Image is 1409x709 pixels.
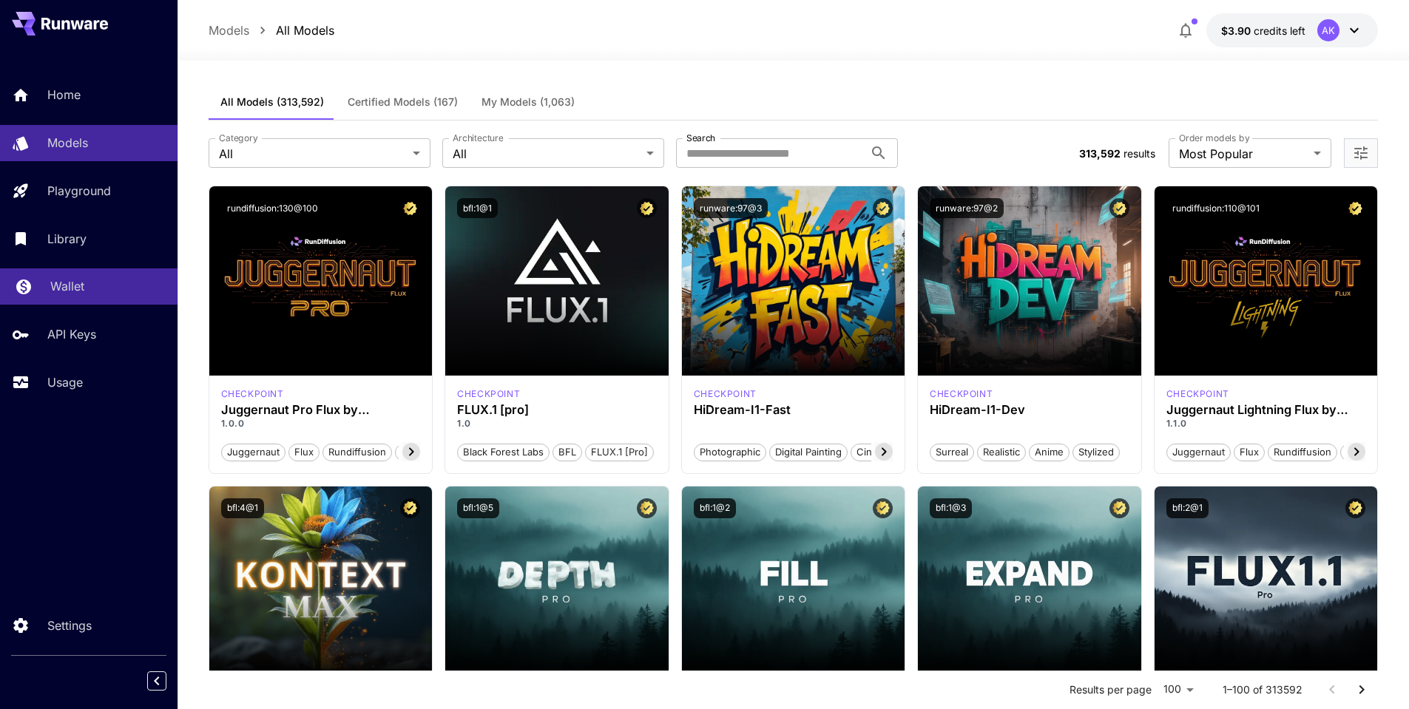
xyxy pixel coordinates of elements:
[1341,445,1385,460] span: schnell
[585,442,654,461] button: FLUX.1 [pro]
[978,445,1025,460] span: Realistic
[221,498,264,518] button: bfl:4@1
[209,21,334,39] nav: breadcrumb
[396,445,422,460] span: pro
[395,442,422,461] button: pro
[47,182,111,200] p: Playground
[50,277,84,295] p: Wallet
[1179,145,1308,163] span: Most Popular
[1345,498,1365,518] button: Certified Model – Vetted for best performance and includes a commercial license.
[1166,498,1209,518] button: bfl:2@1
[348,95,458,109] span: Certified Models (167)
[1317,19,1339,41] div: AK
[769,442,848,461] button: Digital Painting
[457,387,520,401] div: fluxpro
[1109,498,1129,518] button: Certified Model – Vetted for best performance and includes a commercial license.
[694,387,757,401] p: checkpoint
[1234,442,1265,461] button: flux
[1079,147,1121,160] span: 313,592
[930,442,974,461] button: Surreal
[930,445,973,460] span: Surreal
[221,387,284,401] p: checkpoint
[1109,198,1129,218] button: Certified Model – Vetted for best performance and includes a commercial license.
[147,671,166,691] button: Collapse sidebar
[220,95,324,109] span: All Models (313,592)
[1070,682,1152,697] p: Results per page
[694,403,893,417] h3: HiDream-I1-Fast
[47,230,87,248] p: Library
[586,445,653,460] span: FLUX.1 [pro]
[482,95,575,109] span: My Models (1,063)
[1166,387,1229,401] div: FLUX.1 D
[1030,445,1069,460] span: Anime
[289,445,319,460] span: flux
[930,498,972,518] button: bfl:1@3
[851,445,907,460] span: Cinematic
[219,145,407,163] span: All
[453,145,641,163] span: All
[1221,23,1305,38] div: $3.89925
[930,387,993,401] div: HiDream Dev
[1223,682,1302,697] p: 1–100 of 313592
[1166,387,1229,401] p: checkpoint
[400,498,420,518] button: Certified Model – Vetted for best performance and includes a commercial license.
[694,498,736,518] button: bfl:1@2
[637,198,657,218] button: Certified Model – Vetted for best performance and includes a commercial license.
[1206,13,1378,47] button: $3.89925AK
[1166,403,1366,417] h3: Juggernaut Lightning Flux by RunDiffusion
[453,132,503,144] label: Architecture
[1268,442,1337,461] button: rundiffusion
[221,417,421,430] p: 1.0.0
[1029,442,1070,461] button: Anime
[1158,679,1199,700] div: 100
[873,498,893,518] button: Certified Model – Vetted for best performance and includes a commercial license.
[458,445,549,460] span: Black Forest Labs
[323,445,391,460] span: rundiffusion
[457,498,499,518] button: bfl:1@5
[457,403,657,417] h3: FLUX.1 [pro]
[695,445,766,460] span: Photographic
[637,498,657,518] button: Certified Model – Vetted for best performance and includes a commercial license.
[1124,147,1155,160] span: results
[694,198,768,218] button: runware:97@3
[553,442,582,461] button: BFL
[1268,445,1337,460] span: rundiffusion
[47,86,81,104] p: Home
[873,198,893,218] button: Certified Model – Vetted for best performance and includes a commercial license.
[1166,442,1231,461] button: juggernaut
[47,617,92,634] p: Settings
[158,668,178,694] div: Collapse sidebar
[1221,24,1254,37] span: $3.90
[686,132,715,144] label: Search
[553,445,581,460] span: BFL
[322,442,392,461] button: rundiffusion
[694,442,766,461] button: Photographic
[209,21,249,39] a: Models
[47,134,88,152] p: Models
[930,198,1004,218] button: runware:97@2
[770,445,847,460] span: Digital Painting
[1254,24,1305,37] span: credits left
[930,403,1129,417] h3: HiDream-I1-Dev
[221,403,421,417] h3: Juggernaut Pro Flux by RunDiffusion
[694,387,757,401] div: HiDream Fast
[1166,198,1266,218] button: rundiffusion:110@101
[1166,417,1366,430] p: 1.1.0
[1340,442,1385,461] button: schnell
[457,387,520,401] p: checkpoint
[276,21,334,39] a: All Models
[977,442,1026,461] button: Realistic
[221,442,285,461] button: juggernaut
[1072,442,1120,461] button: Stylized
[47,325,96,343] p: API Keys
[851,442,908,461] button: Cinematic
[222,445,285,460] span: juggernaut
[221,387,284,401] div: FLUX.1 D
[1179,132,1249,144] label: Order models by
